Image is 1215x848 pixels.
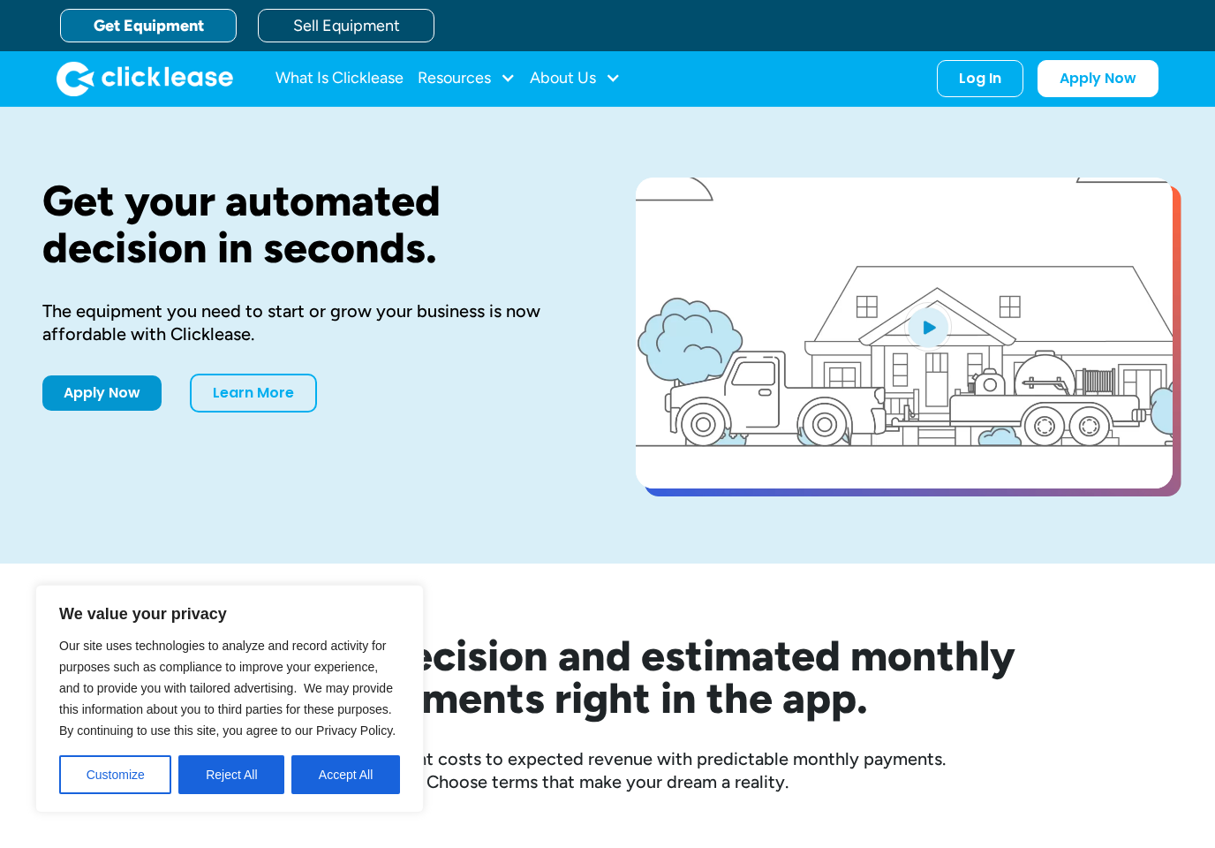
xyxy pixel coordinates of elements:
[60,9,237,42] a: Get Equipment
[42,375,162,411] a: Apply Now
[275,61,404,96] a: What Is Clicklease
[418,61,516,96] div: Resources
[904,302,952,352] img: Blue play button logo on a light blue circular background
[190,374,317,413] a: Learn More
[59,639,396,738] span: Our site uses technologies to analyze and record activity for purposes such as compliance to impr...
[530,61,621,96] div: About Us
[291,755,400,794] button: Accept All
[959,70,1001,87] div: Log In
[42,178,579,271] h1: Get your automated decision in seconds.
[57,61,233,96] a: home
[59,603,400,625] p: We value your privacy
[178,755,284,794] button: Reject All
[42,299,579,345] div: The equipment you need to start or grow your business is now affordable with Clicklease.
[57,61,233,96] img: Clicklease logo
[59,755,171,794] button: Customize
[113,634,1102,719] h2: See your decision and estimated monthly payments right in the app.
[42,747,1173,793] div: Compare equipment costs to expected revenue with predictable monthly payments. Choose terms that ...
[35,585,424,813] div: We value your privacy
[258,9,434,42] a: Sell Equipment
[1038,60,1158,97] a: Apply Now
[636,178,1173,488] a: open lightbox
